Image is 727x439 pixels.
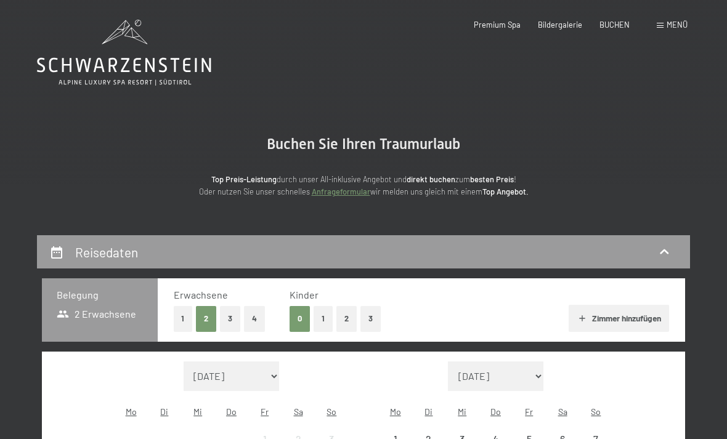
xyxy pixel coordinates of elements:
a: Premium Spa [474,20,521,30]
button: 4 [244,306,265,331]
abbr: Freitag [261,406,269,417]
strong: besten Preis [470,174,514,184]
span: Erwachsene [174,289,228,300]
abbr: Dienstag [160,406,168,417]
h2: Reisedaten [75,244,138,260]
strong: Top Preis-Leistung [211,174,277,184]
abbr: Dienstag [424,406,433,417]
abbr: Donnerstag [226,406,237,417]
strong: direkt buchen [407,174,455,184]
abbr: Samstag [294,406,303,417]
span: Menü [667,20,688,30]
button: 1 [314,306,333,331]
button: Zimmer hinzufügen [569,305,669,332]
button: 1 [174,306,193,331]
strong: Top Angebot. [482,187,529,196]
button: 3 [220,306,240,331]
abbr: Sonntag [327,406,336,417]
h3: Belegung [57,288,143,302]
abbr: Sonntag [591,406,601,417]
p: durch unser All-inklusive Angebot und zum ! Oder nutzen Sie unser schnelles wir melden uns gleich... [117,173,610,198]
abbr: Donnerstag [490,406,501,417]
a: Bildergalerie [538,20,582,30]
button: 3 [360,306,381,331]
span: Kinder [290,289,319,300]
span: Buchen Sie Ihren Traumurlaub [267,135,460,153]
button: 0 [290,306,310,331]
button: 2 [336,306,357,331]
button: 2 [196,306,216,331]
abbr: Mittwoch [193,406,202,417]
span: 2 Erwachsene [57,307,136,321]
abbr: Samstag [558,406,567,417]
abbr: Freitag [525,406,533,417]
abbr: Montag [126,406,137,417]
a: BUCHEN [599,20,630,30]
a: Anfrageformular [312,187,370,196]
abbr: Mittwoch [458,406,466,417]
abbr: Montag [390,406,401,417]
